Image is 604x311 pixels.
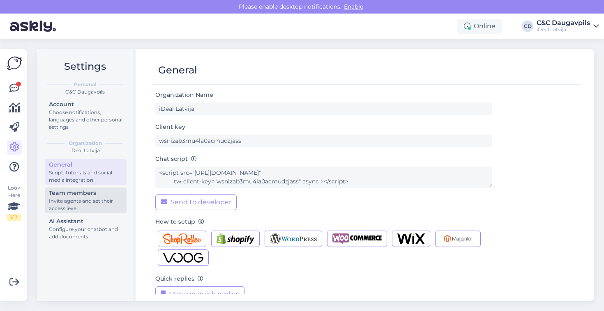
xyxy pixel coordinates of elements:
[45,188,127,213] a: Team membersInvite agents and set their access level
[155,274,203,283] label: Quick replies
[341,3,366,10] span: Enable
[49,100,123,109] div: Account
[49,226,123,240] div: Configure your chatbot and add documents
[522,21,533,32] div: CD
[440,233,475,244] img: Magento
[155,286,244,302] button: Manage quick replies
[44,147,127,154] div: iDeal Latvija
[537,26,590,33] div: iDeal Latvija
[7,184,21,221] div: Look Here
[457,19,502,34] div: Online
[49,160,123,169] div: General
[155,194,237,210] button: Send to developer
[7,214,21,221] div: 1 / 3
[155,167,492,188] textarea: <script src="[URL][DOMAIN_NAME]" tw-client-key="wsnizab3mu4la0acmudzjass" async ></script>
[44,59,127,74] h2: Settings
[45,216,127,242] a: AI AssistantConfigure your chatbot and add documents
[537,20,599,33] a: C&C DaugavpilsiDeal Latvija
[163,252,203,263] img: Voog
[49,109,123,131] div: Choose notifications, languages and other personal settings
[45,99,127,132] a: AccountChoose notifications, languages and other personal settings
[397,233,425,244] img: Wix
[69,139,102,147] b: Organization
[163,233,201,244] img: Shoproller
[44,88,127,96] div: C&C Daugavpils
[217,233,254,244] img: Shopify
[537,20,590,26] div: C&C Daugavpils
[7,55,22,71] img: Askly Logo
[74,81,97,88] b: Personal
[49,189,123,197] div: Team members
[155,123,185,131] label: Client key
[49,169,123,184] div: Script, tutorials and social media integration
[45,159,127,185] a: GeneralScript, tutorials and social media integration
[332,233,382,244] img: Woocommerce
[155,217,204,226] label: How to setup
[49,217,123,226] div: AI Assistant
[270,233,317,244] img: Wordpress
[155,91,217,99] label: Organization Name
[49,197,123,212] div: Invite agents and set their access level
[155,155,197,163] label: Chat script
[158,62,197,78] div: General
[155,103,492,115] input: ABC Corporation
